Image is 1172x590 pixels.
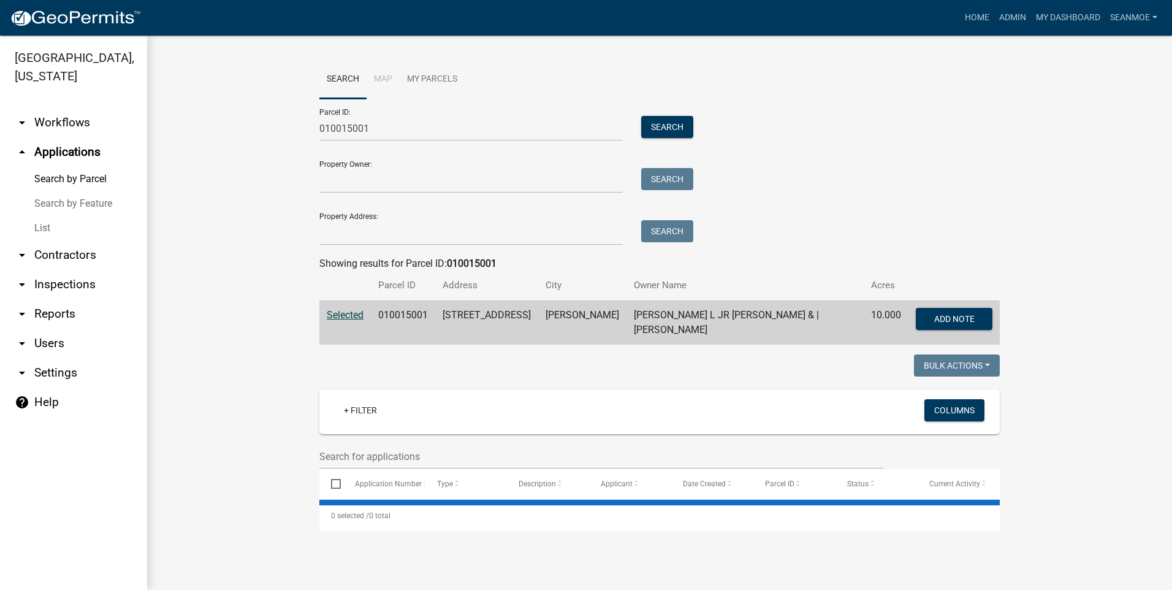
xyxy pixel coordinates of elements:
[589,469,671,499] datatable-header-cell: Applicant
[641,116,693,138] button: Search
[924,399,984,421] button: Columns
[683,480,726,488] span: Date Created
[1105,6,1162,29] a: SeanMoe
[327,309,363,321] a: Selected
[671,469,753,499] datatable-header-cell: Date Created
[15,395,29,410] i: help
[914,354,1000,377] button: Bulk Actions
[15,145,29,159] i: arrow_drop_up
[929,480,980,488] span: Current Activity
[641,220,693,242] button: Search
[626,271,864,300] th: Owner Name
[319,469,343,499] datatable-header-cell: Select
[835,469,918,499] datatable-header-cell: Status
[425,469,507,499] datatable-header-cell: Type
[15,366,29,380] i: arrow_drop_down
[15,307,29,321] i: arrow_drop_down
[864,271,908,300] th: Acres
[447,258,497,269] strong: 010015001
[15,336,29,351] i: arrow_drop_down
[847,480,869,488] span: Status
[355,480,422,488] span: Application Number
[601,480,633,488] span: Applicant
[319,500,1000,531] div: 0 total
[437,480,453,488] span: Type
[371,301,435,345] td: 010015001
[15,248,29,262] i: arrow_drop_down
[343,469,425,499] datatable-header-cell: Application Number
[864,301,908,345] td: 10.000
[371,271,435,300] th: Parcel ID
[960,6,994,29] a: Home
[538,271,626,300] th: City
[319,256,1000,271] div: Showing results for Parcel ID:
[331,511,369,520] span: 0 selected /
[15,277,29,292] i: arrow_drop_down
[435,301,538,345] td: [STREET_ADDRESS]
[334,399,387,421] a: + Filter
[507,469,589,499] datatable-header-cell: Description
[916,308,992,330] button: Add Note
[765,480,794,488] span: Parcel ID
[626,301,864,345] td: [PERSON_NAME] L JR [PERSON_NAME] & | [PERSON_NAME]
[538,301,626,345] td: [PERSON_NAME]
[435,271,538,300] th: Address
[519,480,556,488] span: Description
[400,60,465,99] a: My Parcels
[934,314,975,324] span: Add Note
[319,444,883,469] input: Search for applications
[641,168,693,190] button: Search
[918,469,1000,499] datatable-header-cell: Current Activity
[15,115,29,130] i: arrow_drop_down
[319,60,367,99] a: Search
[1031,6,1105,29] a: My Dashboard
[994,6,1031,29] a: Admin
[753,469,835,499] datatable-header-cell: Parcel ID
